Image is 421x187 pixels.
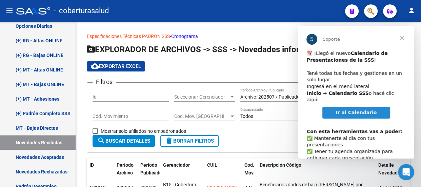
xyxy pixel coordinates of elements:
[140,162,162,175] span: Período Publicado
[93,77,116,87] h3: Filtros
[8,103,104,108] b: Con esta herramientas vas a poder:
[5,6,14,15] mat-icon: menu
[378,162,398,175] span: Detalle Novedad
[87,33,410,40] p: -
[160,135,219,147] button: Borrar Filtros
[207,162,217,168] span: CUIL
[91,63,141,69] span: Exportar EXCEL
[91,62,99,70] mat-icon: cloud_download
[101,127,186,135] span: Mostrar solo afiliados no empadronados
[163,162,190,168] span: Gerenciador
[54,3,109,18] span: - coberturasalud
[240,94,318,100] span: Archivo: 202507 / Publicado: 202508
[171,34,198,39] a: Cronograma
[117,162,134,175] span: Período Archivo
[165,138,214,144] span: Borrar Filtros
[298,26,414,159] iframe: Intercom live chat mensaje
[8,96,107,182] div: ​✅ Mantenerte al día con tus presentaciones ✅ Tener tu agenda organizada para anticipar cada pres...
[87,34,170,39] a: Especificaciones Técnicas PADRON SSS
[97,138,150,144] span: Buscar Detalles
[89,162,94,168] span: ID
[174,94,229,100] span: Seleccionar Gerenciador
[97,137,105,145] mat-icon: search
[174,113,229,119] span: Cod. Mov. [GEOGRAPHIC_DATA]
[398,164,414,180] iframe: Intercom live chat
[244,162,255,175] span: Cod. Mov.
[93,135,155,147] button: Buscar Detalles
[407,6,416,15] mat-icon: person
[165,137,173,145] mat-icon: delete
[87,61,145,71] button: Exportar EXCEL
[240,113,253,119] span: Todos
[260,162,301,168] span: Descripción Código
[87,45,356,54] span: EXPLORADOR DE ARCHIVOS -> SSS -> Novedades informadas por SSS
